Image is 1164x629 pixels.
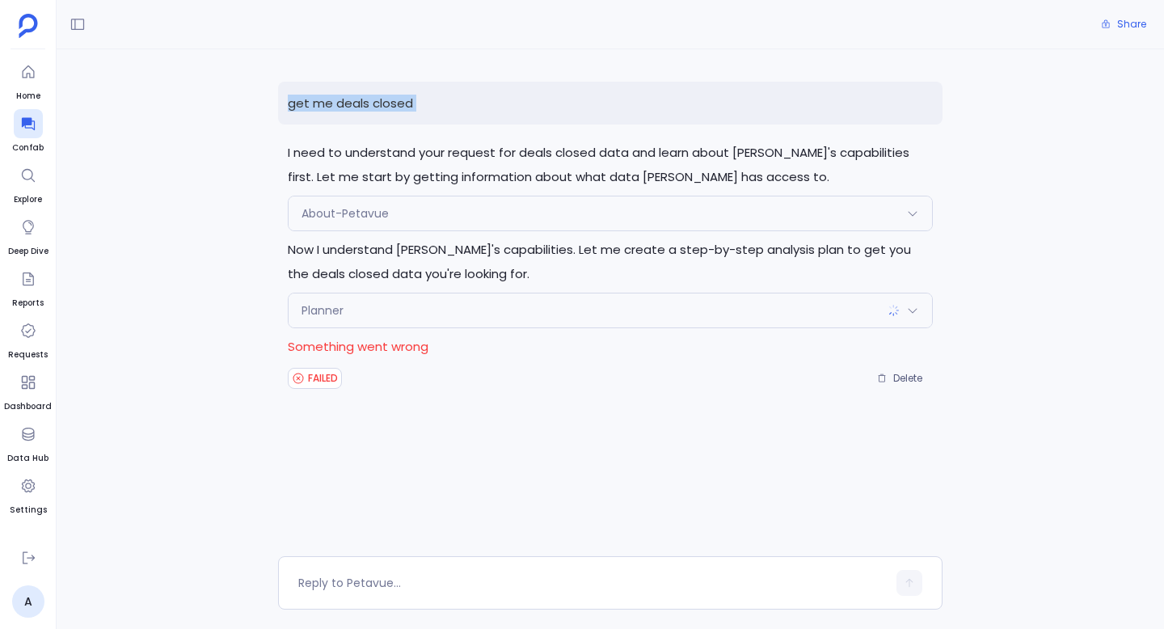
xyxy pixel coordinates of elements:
span: Delete [893,372,922,385]
p: get me deals closed [278,82,943,125]
span: Confab [12,141,44,154]
span: Data Hub [7,452,48,465]
span: Reports [12,297,44,310]
span: Home [14,90,43,103]
span: Deep Dive [8,245,48,258]
button: Delete [867,366,933,390]
a: Requests [8,316,48,361]
a: Deep Dive [8,213,48,258]
span: Requests [8,348,48,361]
a: Explore [14,161,43,206]
span: Settings [10,504,47,517]
p: I need to understand your request for deals closed data and learn about [PERSON_NAME]'s capabilit... [288,141,933,189]
span: Planner [302,302,344,319]
a: A [12,585,44,618]
a: Confab [12,109,44,154]
a: Settings [10,471,47,517]
img: petavue logo [19,14,38,38]
p: Something went wrong [288,335,933,359]
a: Home [14,57,43,103]
span: Share [1117,18,1146,31]
span: About-Petavue [302,205,389,222]
a: Data Hub [7,420,48,465]
p: Now I understand [PERSON_NAME]'s capabilities. Let me create a step-by-step analysis plan to get ... [288,238,933,286]
button: Share [1091,13,1156,36]
span: FAILED [308,372,338,385]
span: Explore [14,193,43,206]
span: Dashboard [4,400,52,413]
a: Reports [12,264,44,310]
a: Dashboard [4,368,52,413]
